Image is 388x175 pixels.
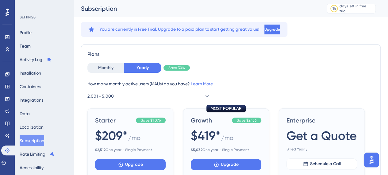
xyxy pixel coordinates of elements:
span: $419* [191,127,221,144]
span: $209* [95,127,128,144]
span: One year - Single Payment [191,147,261,152]
button: Data [20,108,30,119]
span: Starter [95,116,133,125]
span: Enterprise [286,116,357,125]
span: You are currently in Free Trial. Upgrade to a paid plan to start getting great value! [99,26,259,33]
div: Subscription [81,4,311,13]
button: Integrations [20,95,43,106]
button: Upgrade [95,159,166,170]
button: Upgrade [191,159,261,170]
button: Containers [20,81,41,92]
button: Monthly [87,63,124,73]
iframe: UserGuiding AI Assistant Launcher [362,151,381,169]
span: Save $2,156 [237,118,256,123]
button: Accessibility [20,162,44,173]
span: One year - Single Payment [95,147,166,152]
div: Plans [87,51,374,58]
span: Upgrade [221,161,239,168]
button: Activity Log [20,54,52,65]
button: Schedule a Call [286,158,357,169]
button: Profile [20,27,32,38]
button: Team [20,41,31,52]
div: MOST POPULAR [206,105,246,112]
span: Upgrade [125,161,143,168]
button: Localization [20,122,44,133]
span: Growth [191,116,229,125]
div: 14 [332,6,336,11]
button: Rate Limiting [20,149,55,160]
span: Schedule a Call [310,160,341,168]
button: Yearly [124,63,161,73]
div: days left in free trial [340,4,374,14]
span: 2,001 - 5,000 [87,92,114,100]
b: $ 2,512 [95,148,106,152]
div: SETTINGS [20,15,69,20]
span: / mo [128,134,140,145]
span: Save 30% [168,65,185,70]
span: Upgrade [264,27,280,32]
span: Get a Quote [286,127,357,144]
span: Save $1,076 [141,118,161,123]
div: How many monthly active users (MAUs) do you have? [87,80,374,87]
span: / mo [221,134,233,145]
button: 2,001 - 5,000 [87,90,210,102]
button: Upgrade [264,25,280,34]
a: Learn More [191,81,213,86]
span: Billed Yearly [286,147,357,152]
button: Installation [20,68,41,79]
button: Subscription [20,135,44,146]
b: $ 5,032 [191,148,202,152]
